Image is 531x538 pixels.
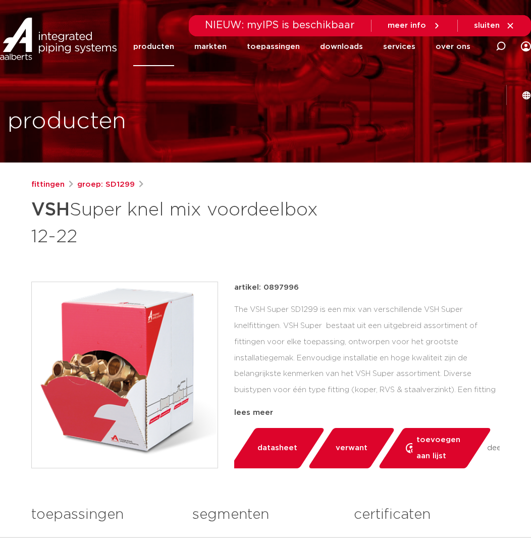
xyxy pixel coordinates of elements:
span: sluiten [474,22,500,29]
strong: VSH [31,201,70,219]
a: over ons [436,27,470,66]
nav: Menu [133,27,470,66]
a: markten [194,27,227,66]
span: deel: [487,442,504,454]
a: groep: SD1299 [77,179,135,191]
h3: segmenten [192,505,338,525]
a: services [383,27,415,66]
img: Product Image for VSH Super knel mix voordeelbox 12-22 [32,282,218,468]
h3: toepassingen [31,505,177,525]
a: downloads [320,27,363,66]
a: verwant [307,428,396,468]
a: meer info [388,21,441,30]
a: sluiten [474,21,515,30]
div: The VSH Super SD1299 is een mix van verschillende VSH Super knelfittingen. VSH Super bestaat uit ... [234,302,500,403]
a: fittingen [31,179,65,191]
span: toevoegen aan lijst [416,432,464,464]
span: NIEUW: myIPS is beschikbaar [205,20,355,30]
h3: certificaten [354,505,500,525]
p: artikel: 0897996 [234,282,299,294]
div: lees meer [234,407,500,419]
a: datasheet [229,428,326,468]
h1: Super knel mix voordeelbox 12-22 [31,195,340,249]
a: producten [133,27,174,66]
span: datasheet [257,440,297,456]
a: toepassingen [247,27,300,66]
span: verwant [336,440,367,456]
span: meer info [388,22,426,29]
h1: producten [8,105,126,138]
